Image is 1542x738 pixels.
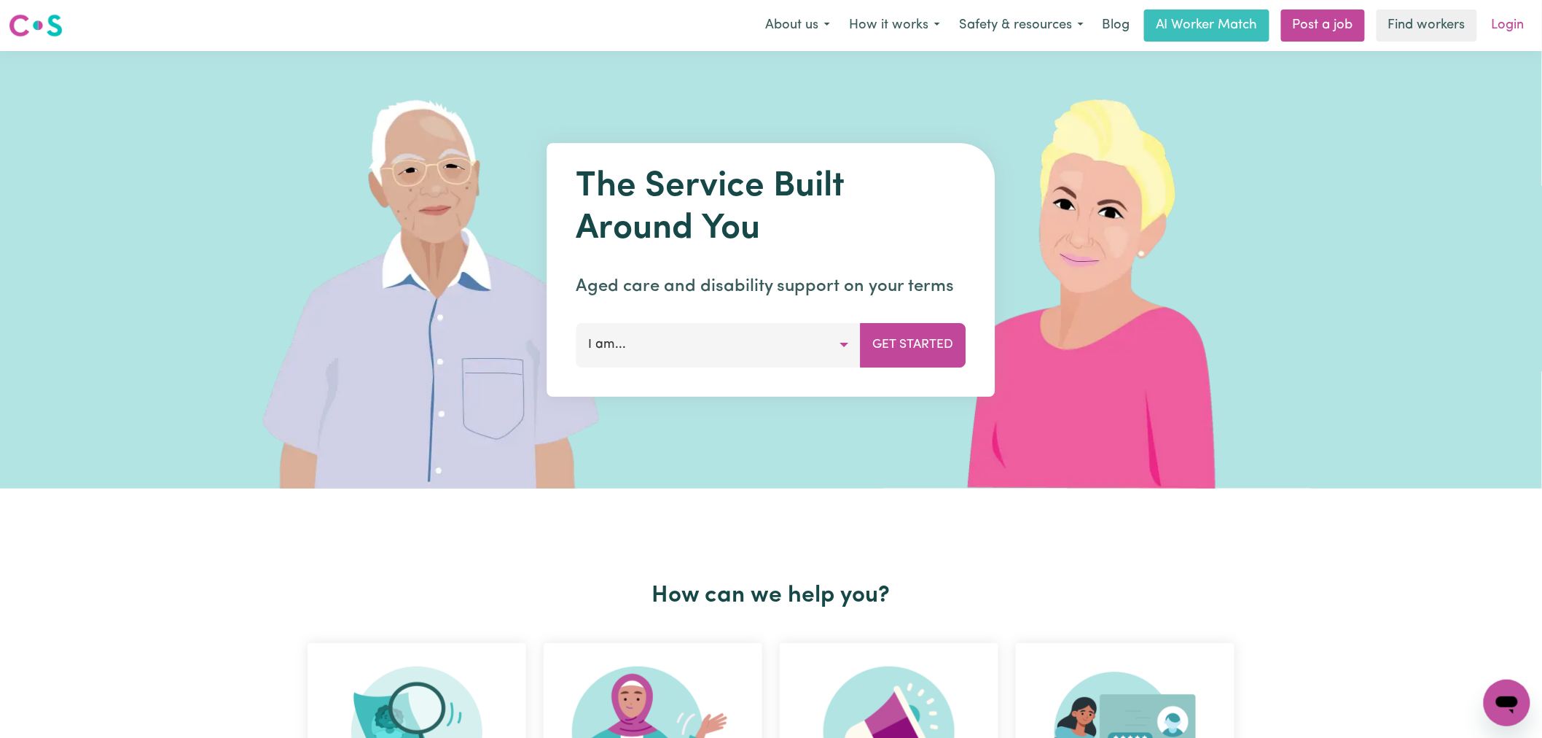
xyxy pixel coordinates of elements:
a: Blog [1093,9,1138,42]
button: I am... [576,323,861,367]
button: About us [756,10,840,41]
h2: How can we help you? [299,582,1243,610]
a: Post a job [1281,9,1365,42]
a: Find workers [1377,9,1477,42]
button: Get Started [861,323,966,367]
a: AI Worker Match [1144,9,1269,42]
a: Login [1483,9,1533,42]
a: Careseekers logo [9,9,63,42]
img: Careseekers logo [9,12,63,39]
button: Safety & resources [950,10,1093,41]
iframe: Button to launch messaging window [1484,680,1530,726]
h1: The Service Built Around You [576,166,966,250]
p: Aged care and disability support on your terms [576,273,966,300]
button: How it works [840,10,950,41]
